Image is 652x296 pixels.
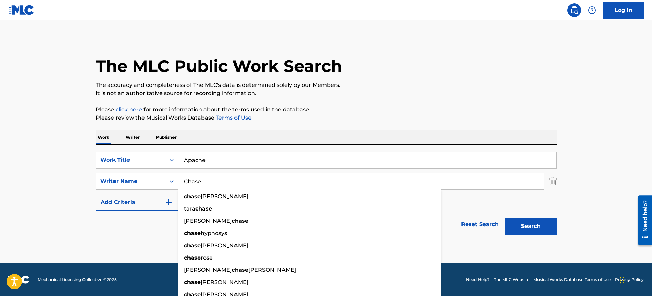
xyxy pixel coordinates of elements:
[214,114,252,121] a: Terms of Use
[201,193,248,200] span: [PERSON_NAME]
[96,89,557,97] p: It is not an authoritative source for recording information.
[620,270,624,291] div: Drag
[615,277,644,283] a: Privacy Policy
[184,218,232,224] span: [PERSON_NAME]
[96,114,557,122] p: Please review the Musical Works Database
[466,277,490,283] a: Need Help?
[184,205,195,212] span: tara
[458,217,502,232] a: Reset Search
[618,263,652,296] iframe: Chat Widget
[232,267,248,273] strong: chase
[232,218,248,224] strong: chase
[201,254,213,261] span: rose
[100,177,162,185] div: Writer Name
[124,130,142,144] p: Writer
[96,81,557,89] p: The accuracy and completeness of The MLC's data is determined solely by our Members.
[195,205,212,212] strong: chase
[96,56,342,76] h1: The MLC Public Work Search
[100,156,162,164] div: Work Title
[184,242,201,249] strong: chase
[533,277,611,283] a: Musical Works Database Terms of Use
[549,173,557,190] img: Delete Criterion
[201,279,248,285] span: [PERSON_NAME]
[248,267,296,273] span: [PERSON_NAME]
[603,2,644,19] a: Log In
[184,254,201,261] strong: chase
[165,198,173,206] img: 9d2ae6d4665cec9f34b9.svg
[96,130,111,144] p: Work
[37,277,117,283] span: Mechanical Licensing Collective © 2025
[8,276,29,284] img: logo
[184,279,201,285] strong: chase
[184,267,232,273] span: [PERSON_NAME]
[154,130,179,144] p: Publisher
[96,194,178,211] button: Add Criteria
[96,152,557,238] form: Search Form
[588,6,596,14] img: help
[201,230,227,236] span: hypnosys
[494,277,529,283] a: The MLC Website
[633,193,652,248] iframe: Resource Center
[585,3,599,17] div: Help
[567,3,581,17] a: Public Search
[184,193,201,200] strong: chase
[8,5,34,15] img: MLC Logo
[96,106,557,114] p: Please for more information about the terms used in the database.
[201,242,248,249] span: [PERSON_NAME]
[570,6,578,14] img: search
[116,106,142,113] a: click here
[505,218,557,235] button: Search
[184,230,201,236] strong: chase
